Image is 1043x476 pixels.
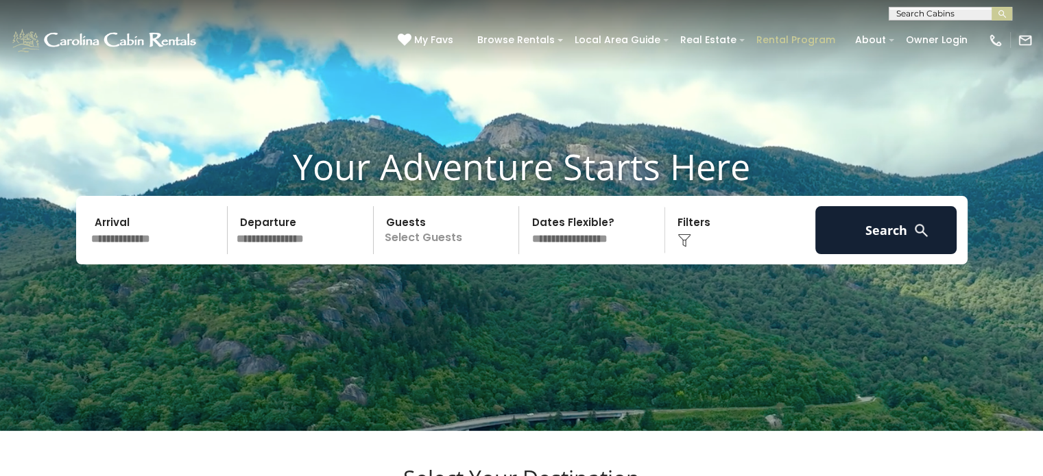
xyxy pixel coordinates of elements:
[398,33,457,48] a: My Favs
[378,206,519,254] p: Select Guests
[750,29,842,51] a: Rental Program
[673,29,743,51] a: Real Estate
[815,206,957,254] button: Search
[899,29,974,51] a: Owner Login
[848,29,893,51] a: About
[913,222,930,239] img: search-regular-white.png
[568,29,667,51] a: Local Area Guide
[10,27,200,54] img: White-1-1-2.png
[1018,33,1033,48] img: mail-regular-white.png
[988,33,1003,48] img: phone-regular-white.png
[678,234,691,247] img: filter--v1.png
[414,33,453,47] span: My Favs
[10,145,1033,188] h1: Your Adventure Starts Here
[470,29,562,51] a: Browse Rentals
